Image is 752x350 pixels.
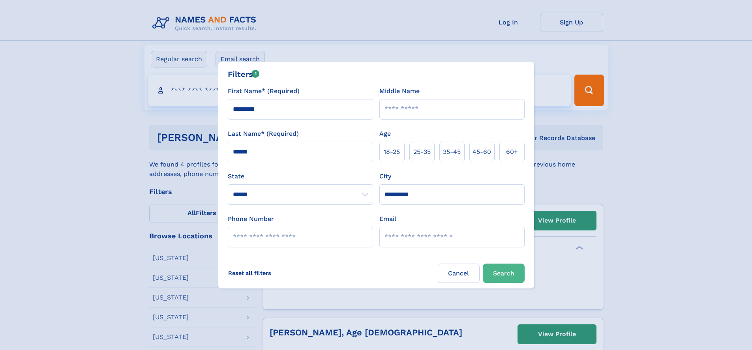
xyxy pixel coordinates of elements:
[483,264,525,283] button: Search
[438,264,480,283] label: Cancel
[384,147,400,157] span: 18‑25
[228,68,260,80] div: Filters
[379,129,391,139] label: Age
[506,147,518,157] span: 60+
[228,214,274,224] label: Phone Number
[228,129,299,139] label: Last Name* (Required)
[443,147,461,157] span: 35‑45
[228,86,300,96] label: First Name* (Required)
[379,214,396,224] label: Email
[473,147,491,157] span: 45‑60
[379,172,391,181] label: City
[379,86,420,96] label: Middle Name
[413,147,431,157] span: 25‑35
[223,264,276,283] label: Reset all filters
[228,172,373,181] label: State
